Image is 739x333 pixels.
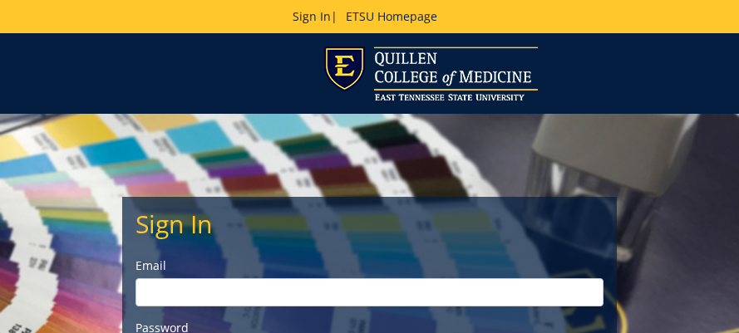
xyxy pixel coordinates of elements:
p: | [74,8,665,25]
a: Sign In [293,8,331,24]
img: ETSU logo [324,47,538,100]
label: Email [135,257,604,274]
h2: Sign In [135,210,604,238]
a: ETSU Homepage [337,8,446,24]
